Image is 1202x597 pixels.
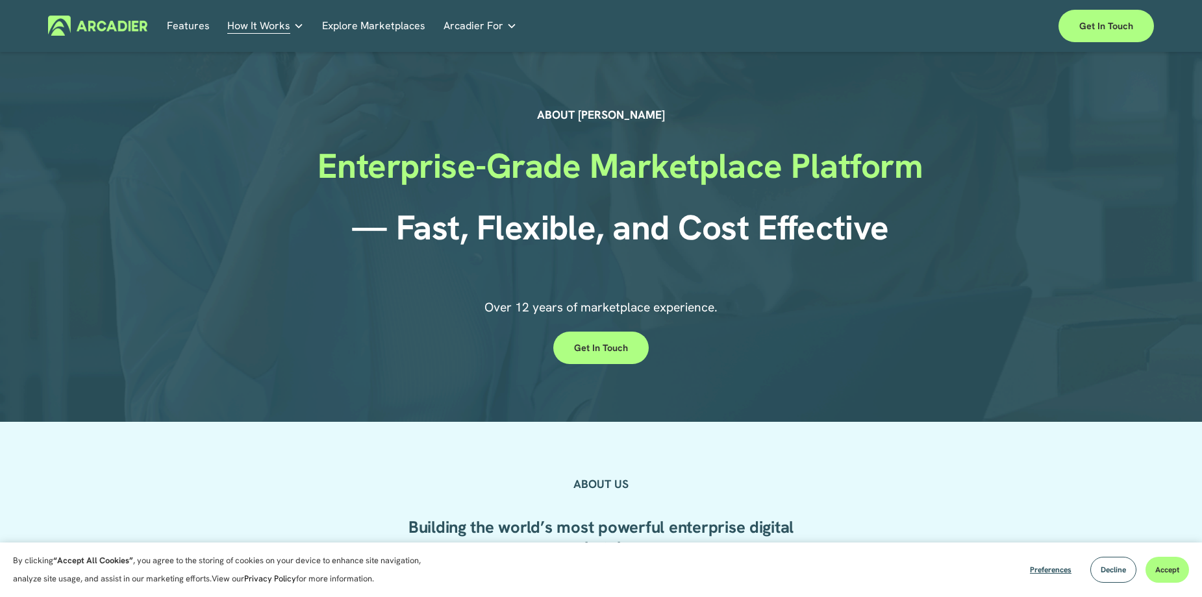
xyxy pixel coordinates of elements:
[1058,10,1154,42] a: Get in touch
[48,16,147,36] img: Arcadier
[444,17,503,35] span: Arcadier For
[537,107,665,122] strong: ABOUT [PERSON_NAME]
[227,17,290,35] span: How It Works
[1090,557,1136,583] button: Decline
[375,298,826,317] p: Over 12 years of marketplace experience.
[322,16,425,36] a: Explore Marketplaces
[227,16,304,36] a: folder dropdown
[1030,565,1071,575] span: Preferences
[408,516,798,559] strong: Building the world’s most powerful enterprise digital marketplace
[318,143,923,188] strong: Enterprise-Grade Marketplace Platform
[1020,557,1081,583] button: Preferences
[444,16,517,36] a: folder dropdown
[1155,565,1179,575] span: Accept
[53,555,133,566] strong: “Accept All Cookies”
[13,552,435,588] p: By clicking , you agree to the storing of cookies on your device to enhance site navigation, anal...
[167,16,210,36] a: Features
[244,573,296,584] a: Privacy Policy
[1101,565,1126,575] span: Decline
[573,476,629,491] strong: ABOUT US
[351,205,889,250] strong: — Fast, Flexible, and Cost Effective
[1146,557,1189,583] button: Accept
[553,332,649,364] a: Get in touch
